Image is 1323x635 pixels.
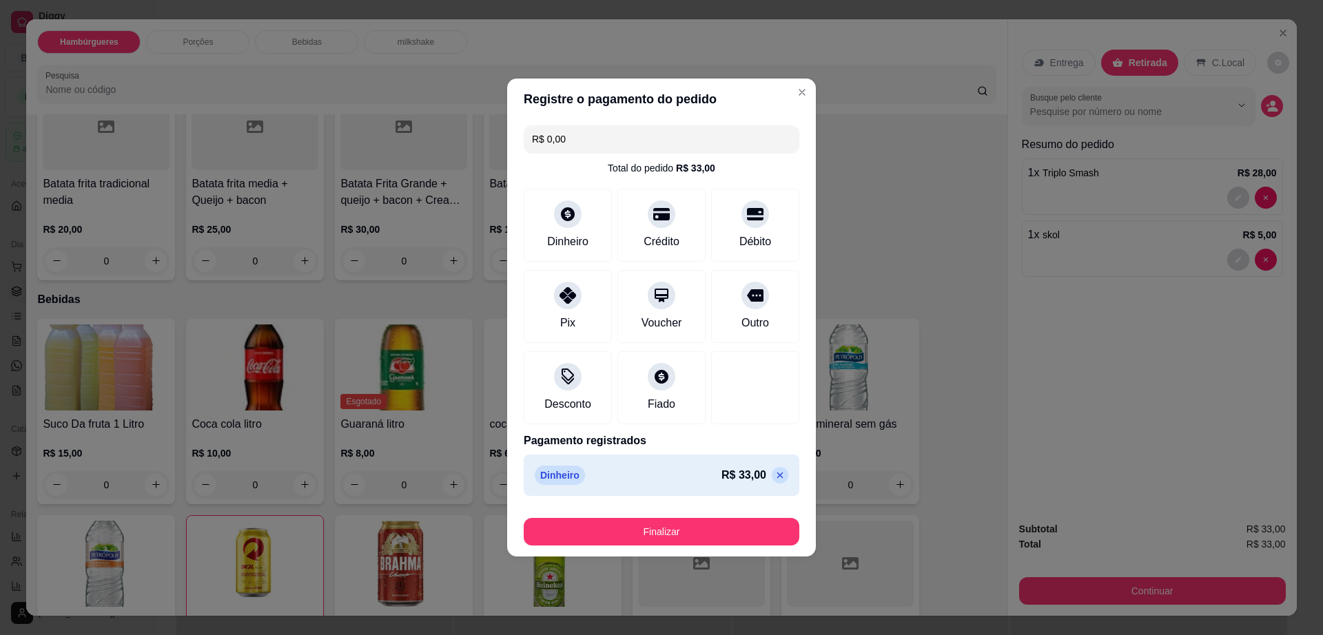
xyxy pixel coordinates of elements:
[535,466,585,485] p: Dinheiro
[642,315,682,331] div: Voucher
[739,233,771,250] div: Débito
[532,125,791,153] input: Ex.: hambúrguer de cordeiro
[547,233,588,250] div: Dinheiro
[608,161,715,175] div: Total do pedido
[644,233,679,250] div: Crédito
[676,161,715,175] div: R$ 33,00
[560,315,575,331] div: Pix
[524,433,799,449] p: Pagamento registrados
[648,396,675,413] div: Fiado
[791,81,813,103] button: Close
[544,396,591,413] div: Desconto
[524,518,799,545] button: Finalizar
[507,79,816,120] header: Registre o pagamento do pedido
[721,467,766,483] p: R$ 33,00
[741,315,769,331] div: Outro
